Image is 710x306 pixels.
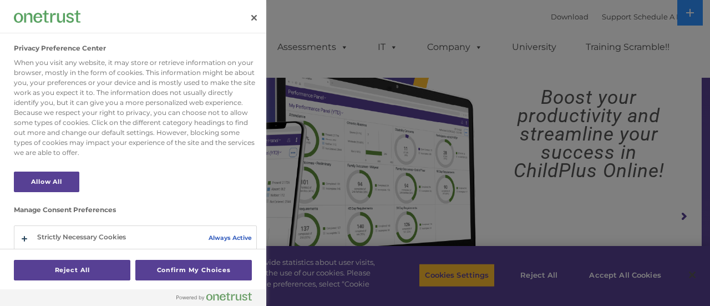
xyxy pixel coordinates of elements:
span: Last name [154,73,188,82]
div: Company Logo [14,6,80,28]
button: Confirm My Choices [135,260,252,280]
button: Reject All [14,260,130,280]
img: Powered by OneTrust Opens in a new Tab [176,292,252,301]
button: Close [242,6,266,30]
button: Allow All [14,172,79,192]
span: Phone number [154,119,201,127]
img: Company Logo [14,11,80,22]
h2: Privacy Preference Center [14,44,106,52]
div: When you visit any website, it may store or retrieve information on your browser, mostly in the f... [14,58,257,158]
a: Powered by OneTrust Opens in a new Tab [176,292,261,306]
h3: Manage Consent Preferences [14,206,257,219]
